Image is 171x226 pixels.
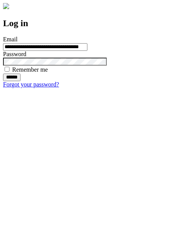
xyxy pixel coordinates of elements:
h2: Log in [3,18,168,28]
label: Email [3,36,17,42]
label: Password [3,51,26,57]
a: Forgot your password? [3,81,59,88]
img: logo-4e3dc11c47720685a147b03b5a06dd966a58ff35d612b21f08c02c0306f2b779.png [3,3,9,9]
label: Remember me [12,66,48,73]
